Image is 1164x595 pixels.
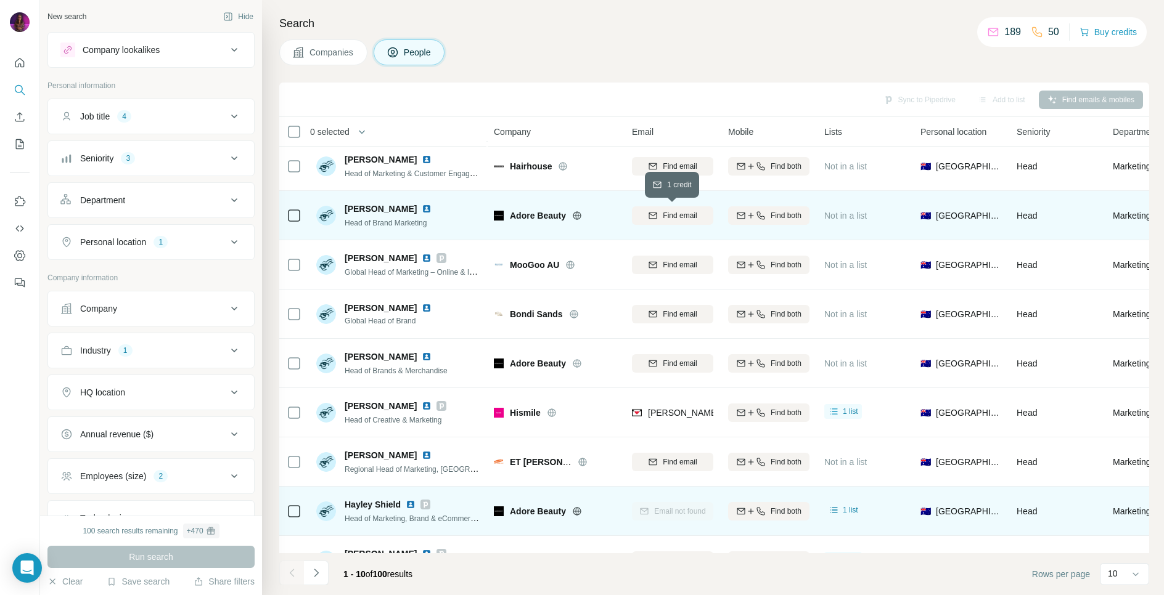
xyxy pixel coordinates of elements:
[343,569,366,579] span: 1 - 10
[728,256,809,274] button: Find both
[422,450,432,460] img: LinkedIn logo
[316,255,336,275] img: Avatar
[920,126,986,138] span: Personal location
[920,505,931,517] span: 🇦🇺
[316,354,336,373] img: Avatar
[771,358,801,369] span: Find both
[936,160,1002,172] span: [GEOGRAPHIC_DATA]
[154,471,168,482] div: 2
[663,259,697,270] span: Find email
[48,461,254,491] button: Employees (size)2
[366,569,373,579] span: of
[494,408,504,418] img: Logo of Hismile
[316,403,336,423] img: Avatar
[1113,126,1158,138] span: Department
[824,260,867,270] span: Not in a list
[936,505,1002,517] span: [GEOGRAPHIC_DATA]
[80,470,146,482] div: Employees (size)
[345,498,401,511] span: Hayley Shield
[1048,25,1059,39] p: 50
[824,211,867,221] span: Not in a list
[824,126,842,138] span: Lists
[1017,126,1050,138] span: Seniority
[728,502,809,520] button: Find both
[80,236,146,248] div: Personal location
[632,126,654,138] span: Email
[117,111,131,122] div: 4
[10,217,30,240] button: Use Surfe API
[663,210,697,221] span: Find email
[632,206,713,225] button: Find email
[187,525,203,536] div: + 470
[632,157,713,176] button: Find email
[48,227,254,257] button: Personal location1
[936,308,1002,320] span: [GEOGRAPHIC_DATA]
[1017,309,1037,319] span: Head
[10,12,30,32] img: Avatar
[345,416,441,424] span: Head of Creative & Marketing
[118,345,133,356] div: 1
[345,366,448,375] span: Head of Brands & Merchandise
[80,344,111,357] div: Industry
[345,548,417,560] span: [PERSON_NAME]
[1080,23,1137,41] button: Buy credits
[83,524,219,538] div: 100 search results remaining
[422,303,432,313] img: LinkedIn logo
[316,304,336,324] img: Avatar
[422,549,432,559] img: LinkedIn logo
[936,456,1002,468] span: [GEOGRAPHIC_DATA]
[345,350,417,363] span: [PERSON_NAME]
[920,407,931,419] span: 🇦🇺
[1017,408,1037,418] span: Head
[632,551,713,570] button: Find email
[728,403,809,422] button: Find both
[510,209,566,222] span: Adore Beauty
[936,259,1002,271] span: [GEOGRAPHIC_DATA]
[345,203,417,215] span: [PERSON_NAME]
[728,206,809,225] button: Find both
[920,209,931,222] span: 🇦🇺
[648,408,865,418] span: [PERSON_NAME][EMAIL_ADDRESS][DOMAIN_NAME]
[510,160,552,172] span: Hairhouse
[663,358,697,369] span: Find email
[48,419,254,449] button: Annual revenue ($)
[632,354,713,373] button: Find email
[663,456,697,467] span: Find email
[345,168,490,178] span: Head of Marketing & Customer Engagement
[48,378,254,407] button: HQ location
[728,551,809,570] button: Find both
[316,551,336,570] img: Avatar
[10,106,30,128] button: Enrich CSV
[345,302,417,314] span: [PERSON_NAME]
[728,305,809,323] button: Find both
[771,506,801,517] span: Find both
[80,302,117,315] div: Company
[494,211,504,221] img: Logo of Adore Beauty
[422,155,432,164] img: LinkedIn logo
[345,219,427,227] span: Head of Brand Marketing
[510,308,563,320] span: Bondi Sands
[12,553,42,583] div: Open Intercom Messenger
[1017,506,1037,516] span: Head
[80,428,154,440] div: Annual revenue ($)
[920,160,931,172] span: 🇦🇺
[47,575,83,588] button: Clear
[83,44,160,56] div: Company lookalikes
[1017,161,1037,171] span: Head
[316,452,336,472] img: Avatar
[728,126,753,138] span: Mobile
[406,500,416,509] img: LinkedIn logo
[494,459,504,464] img: Logo of ET Browne Drug Co. Inc.
[304,561,329,585] button: Navigate to next page
[494,126,531,138] span: Company
[843,504,858,516] span: 1 list
[824,161,867,171] span: Not in a list
[824,309,867,319] span: Not in a list
[632,256,713,274] button: Find email
[771,456,801,467] span: Find both
[215,7,262,26] button: Hide
[1017,457,1037,467] span: Head
[48,185,254,215] button: Department
[194,575,255,588] button: Share filters
[309,46,355,59] span: Companies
